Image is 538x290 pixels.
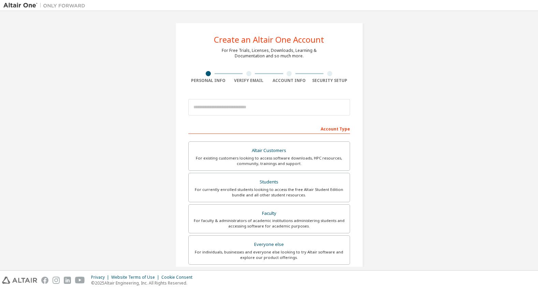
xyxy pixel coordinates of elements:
[111,275,161,280] div: Website Terms of Use
[193,209,346,218] div: Faculty
[53,277,60,284] img: instagram.svg
[222,48,317,59] div: For Free Trials, Licenses, Downloads, Learning & Documentation and so much more.
[91,275,111,280] div: Privacy
[161,275,197,280] div: Cookie Consent
[269,78,310,83] div: Account Info
[3,2,89,9] img: Altair One
[41,277,48,284] img: facebook.svg
[193,240,346,249] div: Everyone else
[193,177,346,187] div: Students
[193,218,346,229] div: For faculty & administrators of academic institutions administering students and accessing softwa...
[193,146,346,155] div: Altair Customers
[188,123,350,134] div: Account Type
[229,78,269,83] div: Verify Email
[64,277,71,284] img: linkedin.svg
[193,187,346,198] div: For currently enrolled students looking to access the free Altair Student Edition bundle and all ...
[91,280,197,286] p: © 2025 Altair Engineering, Inc. All Rights Reserved.
[214,36,324,44] div: Create an Altair One Account
[2,277,37,284] img: altair_logo.svg
[75,277,85,284] img: youtube.svg
[193,155,346,166] div: For existing customers looking to access software downloads, HPC resources, community, trainings ...
[309,78,350,83] div: Security Setup
[188,78,229,83] div: Personal Info
[193,249,346,260] div: For individuals, businesses and everyone else looking to try Altair software and explore our prod...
